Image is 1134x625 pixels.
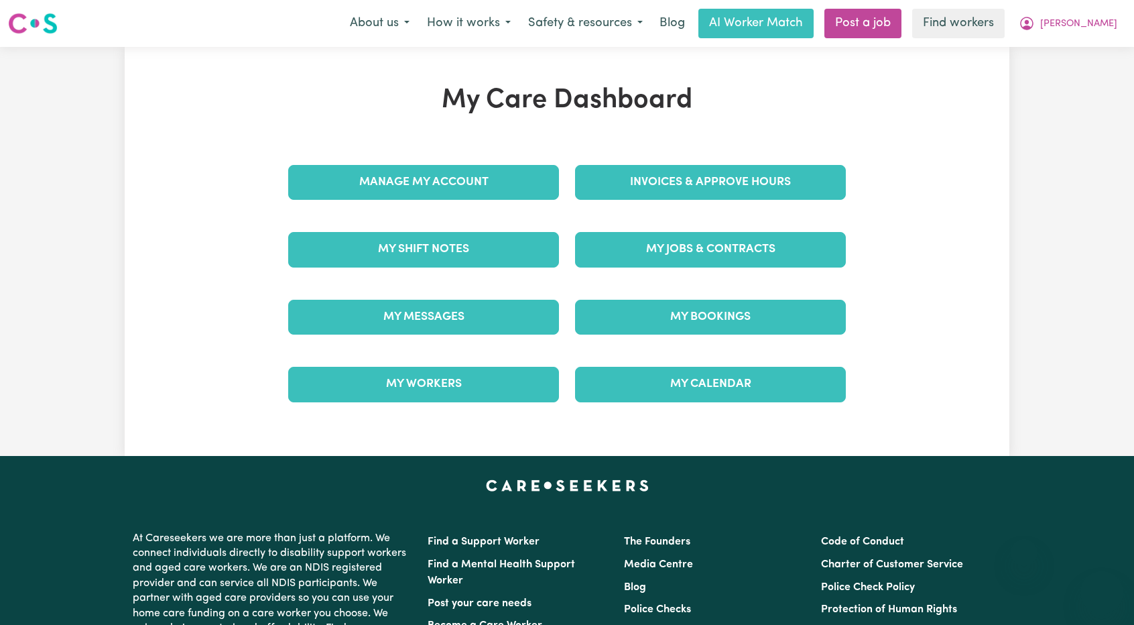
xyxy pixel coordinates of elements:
a: Post your care needs [428,598,531,609]
img: Careseekers logo [8,11,58,36]
a: My Jobs & Contracts [575,232,846,267]
span: [PERSON_NAME] [1040,17,1117,32]
h1: My Care Dashboard [280,84,854,117]
a: My Shift Notes [288,232,559,267]
a: The Founders [624,536,690,547]
a: Blog [651,9,693,38]
button: My Account [1010,9,1126,38]
a: Post a job [824,9,901,38]
iframe: Button to launch messaging window [1080,571,1123,614]
iframe: Close message [1011,539,1037,566]
a: My Messages [288,300,559,335]
a: Invoices & Approve Hours [575,165,846,200]
a: My Workers [288,367,559,402]
a: Careseekers home page [486,480,649,491]
a: Police Checks [624,604,691,615]
a: AI Worker Match [698,9,814,38]
button: How it works [418,9,519,38]
a: Charter of Customer Service [821,559,963,570]
a: Protection of Human Rights [821,604,957,615]
a: Media Centre [624,559,693,570]
a: My Calendar [575,367,846,402]
a: Blog [624,582,646,593]
a: Manage My Account [288,165,559,200]
a: Police Check Policy [821,582,915,593]
a: Find a Support Worker [428,536,540,547]
a: Careseekers logo [8,8,58,39]
button: About us [341,9,418,38]
a: Code of Conduct [821,536,904,547]
a: My Bookings [575,300,846,335]
button: Safety & resources [519,9,651,38]
a: Find a Mental Health Support Worker [428,559,575,586]
a: Find workers [912,9,1005,38]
